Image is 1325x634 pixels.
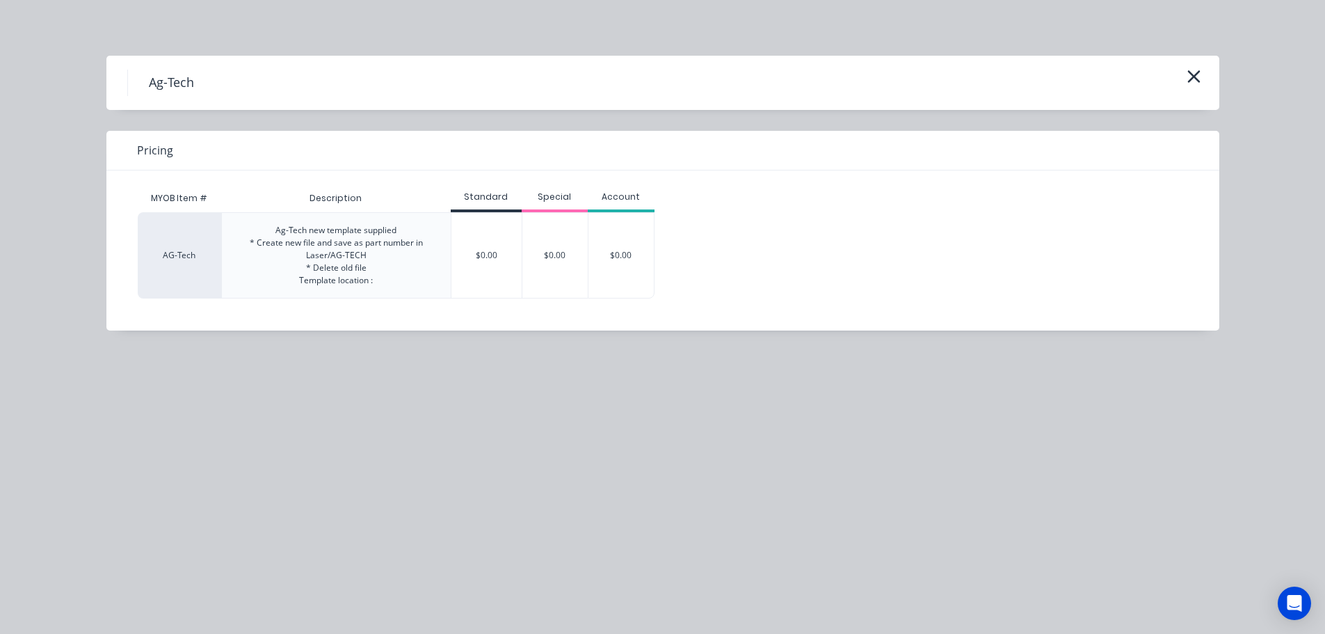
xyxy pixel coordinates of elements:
div: Open Intercom Messenger [1278,587,1311,620]
div: AG-Tech [138,212,221,299]
div: $0.00 [451,213,522,298]
div: Standard [451,191,522,203]
div: Ag-Tech new template supplied * Create new file and save as part number in Laser/AG-TECH * Delete... [233,224,440,287]
div: $0.00 [588,213,654,298]
span: Pricing [137,142,173,159]
div: Account [588,191,655,203]
div: Description [298,181,373,216]
div: Special [522,191,588,203]
h4: Ag-Tech [127,70,215,96]
div: MYOB Item # [138,184,221,212]
div: $0.00 [522,213,588,298]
